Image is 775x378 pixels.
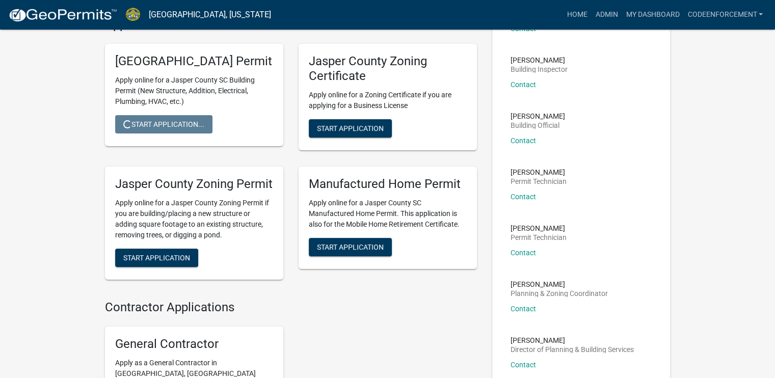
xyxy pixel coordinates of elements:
[511,290,608,297] p: Planning & Zoning Coordinator
[309,177,467,192] h5: Manufactured Home Permit
[149,6,271,23] a: [GEOGRAPHIC_DATA], [US_STATE]
[317,242,384,251] span: Start Application
[511,361,536,369] a: Contact
[115,177,273,192] h5: Jasper County Zoning Permit
[317,124,384,132] span: Start Application
[105,300,477,315] h4: Contractor Applications
[511,193,536,201] a: Contact
[309,54,467,84] h5: Jasper County Zoning Certificate
[511,57,568,64] p: [PERSON_NAME]
[511,178,567,185] p: Permit Technician
[511,346,634,353] p: Director of Planning & Building Services
[123,253,190,261] span: Start Application
[591,5,622,24] a: Admin
[511,249,536,257] a: Contact
[115,115,212,133] button: Start Application...
[125,8,141,21] img: Jasper County, South Carolina
[563,5,591,24] a: Home
[115,75,273,107] p: Apply online for a Jasper County SC Building Permit (New Structure, Addition, Electrical, Plumbin...
[115,54,273,69] h5: [GEOGRAPHIC_DATA] Permit
[309,90,467,111] p: Apply online for a Zoning Certificate if you are applying for a Business License
[511,281,608,288] p: [PERSON_NAME]
[115,249,198,267] button: Start Application
[683,5,767,24] a: codeenforcement
[511,113,565,120] p: [PERSON_NAME]
[511,169,567,176] p: [PERSON_NAME]
[511,137,536,145] a: Contact
[309,119,392,138] button: Start Application
[511,225,567,232] p: [PERSON_NAME]
[309,198,467,230] p: Apply online for a Jasper County SC Manufactured Home Permit. This application is also for the Mo...
[511,122,565,129] p: Building Official
[511,234,567,241] p: Permit Technician
[511,66,568,73] p: Building Inspector
[115,337,273,352] h5: General Contractor
[511,337,634,344] p: [PERSON_NAME]
[511,305,536,313] a: Contact
[105,17,477,288] wm-workflow-list-section: Applications
[123,120,204,128] span: Start Application...
[309,238,392,256] button: Start Application
[622,5,683,24] a: My Dashboard
[511,80,536,89] a: Contact
[115,198,273,240] p: Apply online for a Jasper County Zoning Permit if you are building/placing a new structure or add...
